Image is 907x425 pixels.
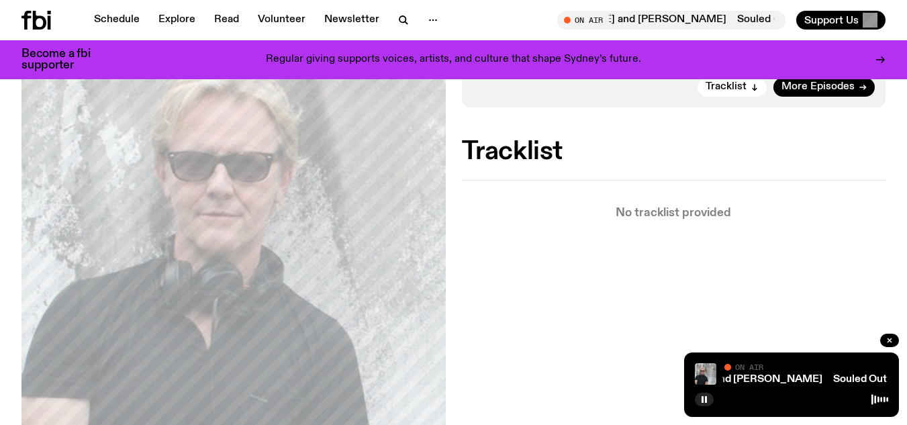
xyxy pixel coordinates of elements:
a: Schedule [86,11,148,30]
button: On AirSouled Out with [PERSON_NAME] and [PERSON_NAME]Souled Out with [PERSON_NAME] and [PERSON_NAME] [557,11,785,30]
a: Volunteer [250,11,314,30]
p: Regular giving supports voices, artists, and culture that shape Sydney’s future. [266,54,641,66]
span: Support Us [804,14,859,26]
a: More Episodes [773,78,875,97]
p: No tracklist provided [462,207,886,219]
a: Explore [150,11,203,30]
span: More Episodes [781,82,855,92]
button: Support Us [796,11,886,30]
a: Newsletter [316,11,387,30]
a: Souled Out with [PERSON_NAME] and [PERSON_NAME] [543,374,822,385]
a: Read [206,11,247,30]
h3: Become a fbi supporter [21,48,107,71]
button: Tracklist [698,78,767,97]
img: Stephen looks directly at the camera, wearing a black tee, black sunglasses and headphones around... [695,363,716,385]
h2: Tracklist [462,140,886,164]
span: Tracklist [706,82,747,92]
span: On Air [735,363,763,371]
